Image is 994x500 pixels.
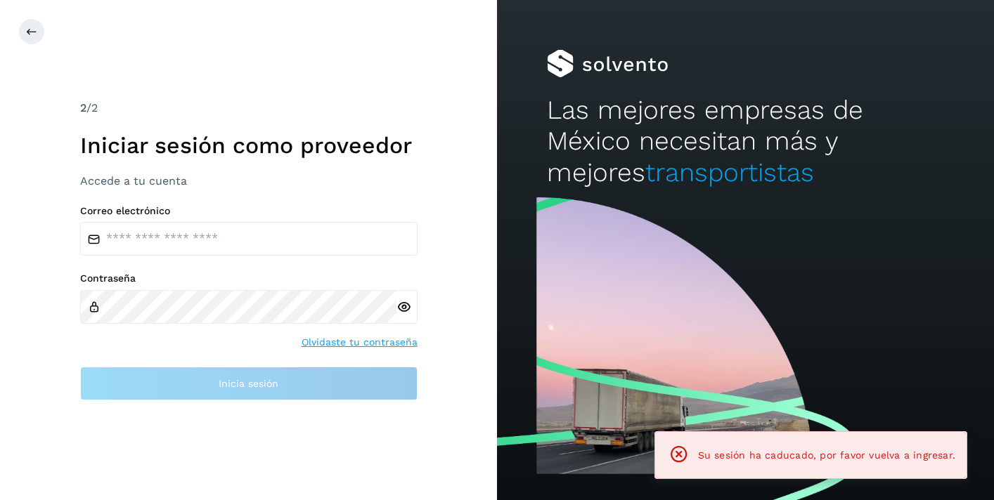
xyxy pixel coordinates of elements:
span: transportistas [645,157,814,187]
h2: Las mejores empresas de México necesitan más y mejores [547,95,945,188]
a: Olvidaste tu contraseña [302,335,418,350]
span: Su sesión ha caducado, por favor vuelva a ingresar. [698,449,955,461]
span: Inicia sesión [219,379,278,388]
div: /2 [80,100,418,117]
span: 2 [80,101,86,114]
h1: Iniciar sesión como proveedor [80,132,418,159]
button: Inicia sesión [80,367,418,400]
h3: Accede a tu cuenta [80,174,418,187]
label: Correo electrónico [80,205,418,217]
label: Contraseña [80,272,418,284]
